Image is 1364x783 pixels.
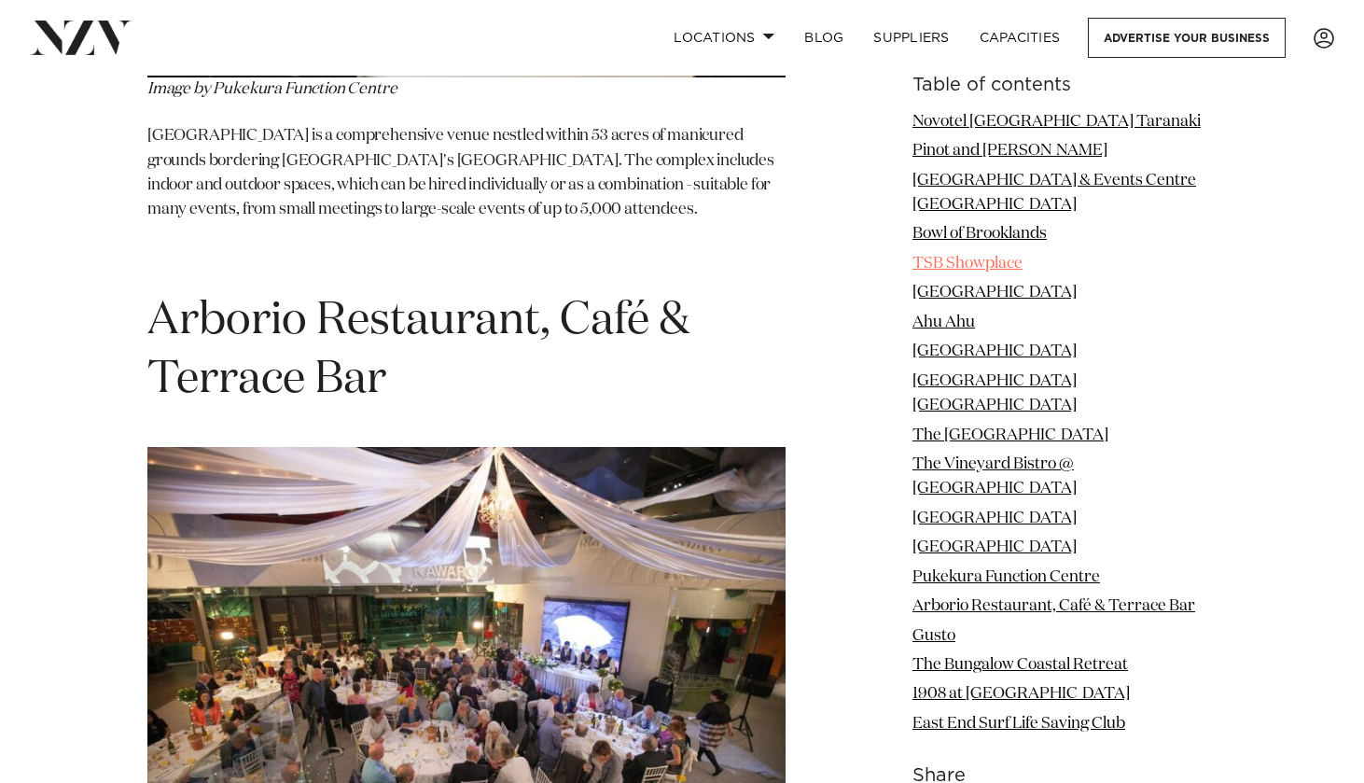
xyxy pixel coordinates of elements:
a: Advertise your business [1088,18,1286,58]
a: [GEOGRAPHIC_DATA] [912,344,1077,360]
a: [GEOGRAPHIC_DATA] & Events Centre [GEOGRAPHIC_DATA] [912,173,1196,213]
span: Arborio Restaurant, Café & Terrace Bar [147,299,690,402]
a: Arborio Restaurant, Café & Terrace Bar [912,598,1195,614]
a: 1908 at [GEOGRAPHIC_DATA] [912,687,1130,703]
p: [GEOGRAPHIC_DATA] is a comprehensive venue nestled within 53 acres of manicured grounds bordering... [147,124,786,222]
a: Bowl of Brooklands [912,227,1047,243]
a: Locations [659,18,789,58]
a: SUPPLIERS [858,18,964,58]
a: TSB Showplace [912,256,1023,272]
a: The [GEOGRAPHIC_DATA] [912,427,1108,443]
img: nzv-logo.png [30,21,132,54]
a: [GEOGRAPHIC_DATA] [912,510,1077,526]
a: Pukekura Function Centre [912,569,1100,585]
a: [GEOGRAPHIC_DATA] [912,286,1077,301]
a: East End Surf Life Saving Club [912,716,1125,732]
a: [GEOGRAPHIC_DATA] [912,540,1077,556]
a: Ahu Ahu [912,315,975,330]
a: BLOG [789,18,858,58]
a: Capacities [965,18,1076,58]
a: [GEOGRAPHIC_DATA] [GEOGRAPHIC_DATA] [912,373,1077,413]
h6: Table of contents [912,76,1217,95]
a: Pinot and [PERSON_NAME] [912,143,1107,159]
a: The Vineyard Bistro @ [GEOGRAPHIC_DATA] [912,456,1077,496]
a: Gusto [912,628,955,644]
span: Image by Pukekura Function Centre [147,81,397,97]
a: The Bungalow Coastal Retreat [912,657,1128,673]
a: Novotel [GEOGRAPHIC_DATA] Taranaki [912,114,1201,130]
